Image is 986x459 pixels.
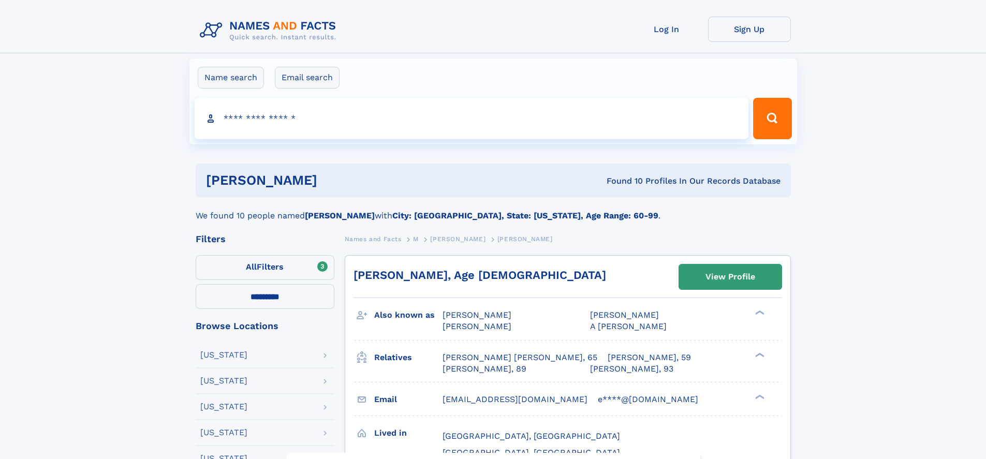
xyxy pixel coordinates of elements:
[413,232,419,245] a: M
[443,448,620,457] span: [GEOGRAPHIC_DATA], [GEOGRAPHIC_DATA]
[374,424,443,442] h3: Lived in
[200,403,247,411] div: [US_STATE]
[392,211,658,220] b: City: [GEOGRAPHIC_DATA], State: [US_STATE], Age Range: 60-99
[374,391,443,408] h3: Email
[196,321,334,331] div: Browse Locations
[753,98,791,139] button: Search Button
[374,349,443,366] h3: Relatives
[753,309,765,316] div: ❯
[705,265,755,289] div: View Profile
[196,255,334,280] label: Filters
[413,235,419,243] span: M
[246,262,257,272] span: All
[200,377,247,385] div: [US_STATE]
[345,232,402,245] a: Names and Facts
[305,211,375,220] b: [PERSON_NAME]
[443,352,597,363] a: [PERSON_NAME] [PERSON_NAME], 65
[753,393,765,400] div: ❯
[430,235,485,243] span: [PERSON_NAME]
[443,363,526,375] a: [PERSON_NAME], 89
[679,264,782,289] a: View Profile
[206,174,462,187] h1: [PERSON_NAME]
[196,197,791,222] div: We found 10 people named with .
[443,431,620,441] span: [GEOGRAPHIC_DATA], [GEOGRAPHIC_DATA]
[625,17,708,42] a: Log In
[374,306,443,324] h3: Also known as
[196,234,334,244] div: Filters
[196,17,345,45] img: Logo Names and Facts
[430,232,485,245] a: [PERSON_NAME]
[198,67,264,88] label: Name search
[195,98,749,139] input: search input
[443,394,587,404] span: [EMAIL_ADDRESS][DOMAIN_NAME]
[443,321,511,331] span: [PERSON_NAME]
[590,321,667,331] span: A [PERSON_NAME]
[753,351,765,358] div: ❯
[497,235,553,243] span: [PERSON_NAME]
[590,363,673,375] a: [PERSON_NAME], 93
[462,175,781,187] div: Found 10 Profiles In Our Records Database
[708,17,791,42] a: Sign Up
[200,351,247,359] div: [US_STATE]
[200,428,247,437] div: [US_STATE]
[443,310,511,320] span: [PERSON_NAME]
[608,352,691,363] a: [PERSON_NAME], 59
[354,269,606,282] a: [PERSON_NAME], Age [DEMOGRAPHIC_DATA]
[275,67,340,88] label: Email search
[590,310,659,320] span: [PERSON_NAME]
